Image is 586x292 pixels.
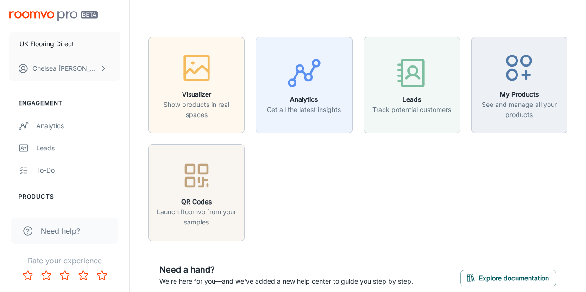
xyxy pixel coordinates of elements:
[364,37,460,133] button: LeadsTrack potential customers
[267,105,341,115] p: Get all the latest insights
[256,37,352,133] button: AnalyticsGet all the latest insights
[267,94,341,105] h6: Analytics
[471,80,567,89] a: My ProductsSee and manage all your products
[372,105,451,115] p: Track potential customers
[19,266,37,285] button: Rate 1 star
[9,11,98,21] img: Roomvo PRO Beta
[37,266,56,285] button: Rate 2 star
[159,276,413,286] p: We're here for you—and we've added a new help center to guide you step by step.
[9,56,120,81] button: Chelsea [PERSON_NAME]
[154,197,239,207] h6: QR Codes
[154,207,239,227] p: Launch Roomvo from your samples
[36,121,120,131] div: Analytics
[154,89,239,99] h6: Visualizer
[32,63,98,74] p: Chelsea [PERSON_NAME]
[148,144,245,241] button: QR CodesLaunch Roomvo from your samples
[477,99,561,120] p: See and manage all your products
[36,165,120,175] div: To-do
[256,80,352,89] a: AnalyticsGet all the latest insights
[19,39,74,49] p: UK Flooring Direct
[9,32,120,56] button: UK Flooring Direct
[41,225,80,236] span: Need help?
[159,263,413,276] h6: Need a hand?
[74,266,93,285] button: Rate 4 star
[56,266,74,285] button: Rate 3 star
[36,143,120,153] div: Leads
[471,37,567,133] button: My ProductsSee and manage all your products
[477,89,561,99] h6: My Products
[148,37,245,133] button: VisualizerShow products in real spaces
[372,94,451,105] h6: Leads
[460,273,556,282] a: Explore documentation
[364,80,460,89] a: LeadsTrack potential customers
[154,99,239,120] p: Show products in real spaces
[93,266,111,285] button: Rate 5 star
[460,270,556,286] button: Explore documentation
[7,255,122,266] p: Rate your experience
[148,187,245,197] a: QR CodesLaunch Roomvo from your samples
